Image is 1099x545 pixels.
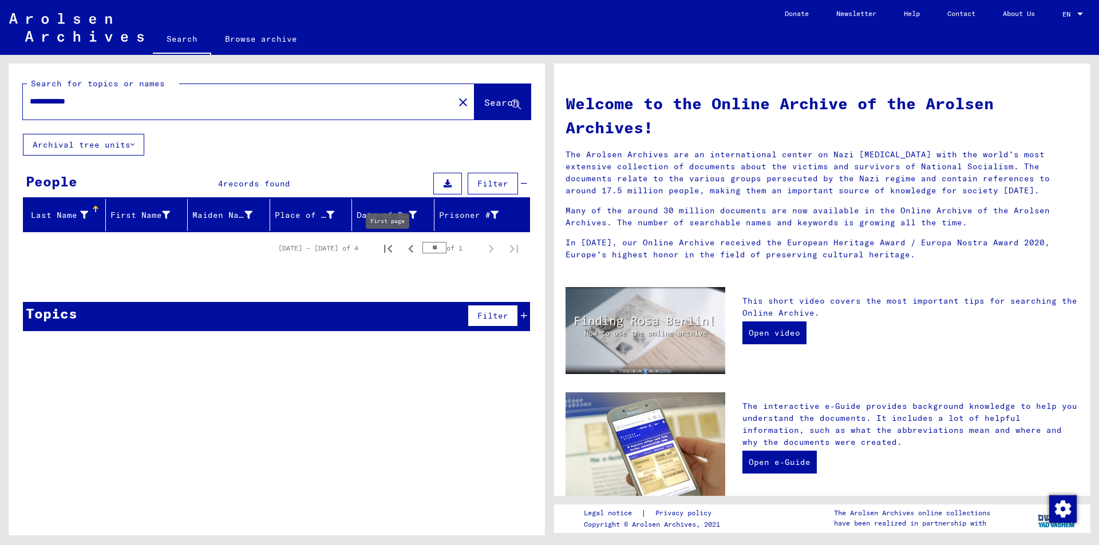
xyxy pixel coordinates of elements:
div: Maiden Name [192,206,270,224]
button: Archival tree units [23,134,144,156]
button: Filter [468,173,518,194]
span: 4 [218,178,223,189]
a: Open video [742,321,807,344]
div: Last Name [28,209,88,221]
div: Date of Birth [357,206,434,224]
mat-header-cell: Last Name [23,199,106,231]
div: People [26,171,77,192]
a: Privacy policy [646,507,725,519]
div: Place of Birth [275,206,352,224]
div: of 1 [422,242,480,253]
div: Change consent [1049,495,1076,522]
mat-header-cell: First Name [106,199,188,231]
p: The Arolsen Archives are an international center on Nazi [MEDICAL_DATA] with the world’s most ext... [566,149,1079,197]
div: First Name [110,206,188,224]
img: yv_logo.png [1035,504,1078,532]
p: In [DATE], our Online Archive received the European Heritage Award / Europa Nostra Award 2020, Eu... [566,237,1079,261]
div: Date of Birth [357,209,417,221]
p: have been realized in partnership with [834,518,990,528]
mat-header-cell: Place of Birth [270,199,353,231]
img: Arolsen_neg.svg [9,13,144,42]
div: Last Name [28,206,105,224]
img: eguide.jpg [566,392,725,499]
mat-label: Search for topics or names [31,78,165,89]
p: This short video covers the most important tips for searching the Online Archive. [742,295,1079,319]
mat-header-cell: Date of Birth [352,199,434,231]
div: First Name [110,209,171,221]
button: Clear [452,90,475,113]
div: Prisoner # [439,209,499,221]
div: [DATE] – [DATE] of 4 [278,243,358,253]
button: Previous page [400,237,422,260]
p: The interactive e-Guide provides background knowledge to help you understand the documents. It in... [742,400,1079,448]
span: Filter [477,311,508,321]
a: Legal notice [584,507,641,519]
mat-select-trigger: EN [1062,10,1070,18]
button: First page [377,237,400,260]
a: Search [153,25,211,55]
button: Filter [468,305,518,327]
span: records found [223,178,290,189]
div: Topics [26,303,77,324]
mat-icon: close [456,96,470,109]
button: Next page [480,237,503,260]
div: Place of Birth [275,209,335,221]
p: Many of the around 30 million documents are now available in the Online Archive of the Arolsen Ar... [566,205,1079,229]
mat-header-cell: Prisoner # [434,199,530,231]
span: Filter [477,178,508,189]
p: Copyright © Arolsen Archives, 2021 [584,519,725,530]
a: Open e-Guide [742,451,817,474]
span: Search [484,97,519,108]
h1: Welcome to the Online Archive of the Arolsen Archives! [566,92,1079,140]
div: Prisoner # [439,206,516,224]
div: | [584,507,725,519]
mat-header-cell: Maiden Name [188,199,270,231]
button: Last page [503,237,525,260]
button: Search [475,84,531,120]
p: The Arolsen Archives online collections [834,508,990,518]
div: Maiden Name [192,209,252,221]
a: Browse archive [211,25,311,53]
img: Change consent [1049,495,1077,523]
img: video.jpg [566,287,725,374]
